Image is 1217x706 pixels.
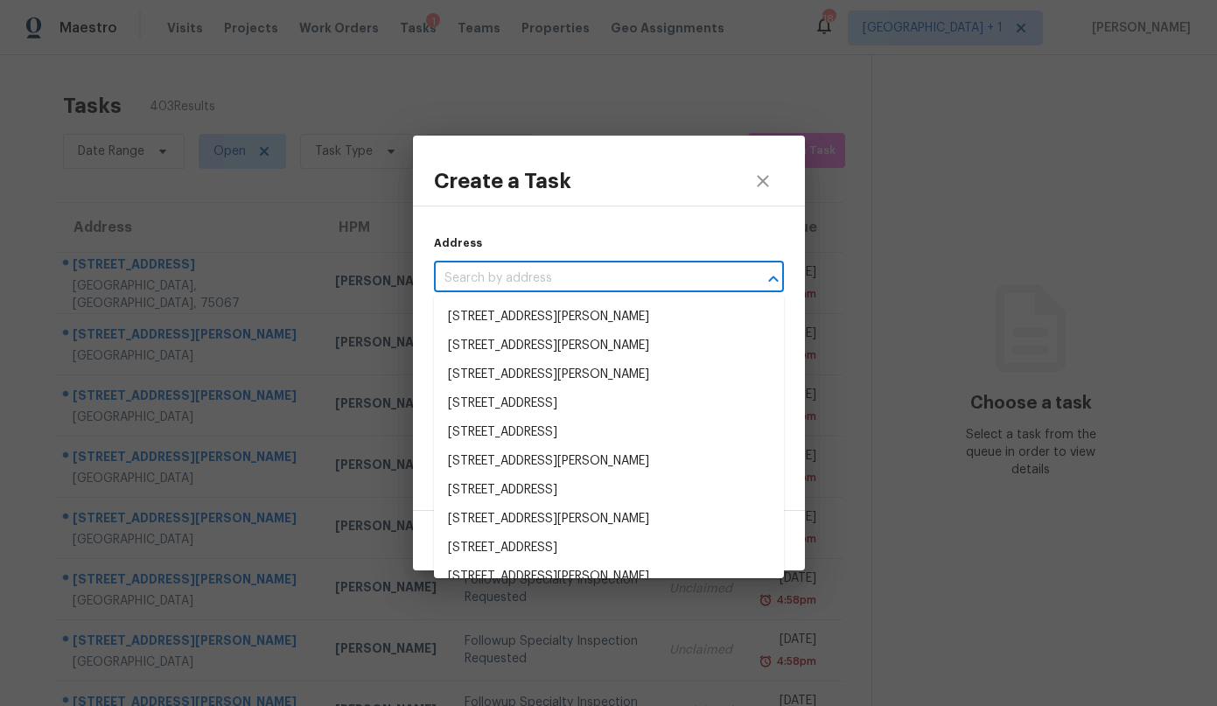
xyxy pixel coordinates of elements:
li: [STREET_ADDRESS] [434,418,784,447]
li: [STREET_ADDRESS][PERSON_NAME] [434,505,784,534]
li: [STREET_ADDRESS][PERSON_NAME] [434,303,784,332]
h3: Create a Task [434,169,571,193]
input: Search by address [434,265,735,292]
li: [STREET_ADDRESS] [434,389,784,418]
li: [STREET_ADDRESS] [434,476,784,505]
li: [STREET_ADDRESS][PERSON_NAME] [434,332,784,360]
button: close [742,160,784,202]
li: [STREET_ADDRESS][PERSON_NAME] [434,360,784,389]
button: Close [761,267,786,291]
li: [STREET_ADDRESS] [434,534,784,563]
li: [STREET_ADDRESS][PERSON_NAME] [434,563,784,591]
li: [STREET_ADDRESS][PERSON_NAME] [434,447,784,476]
label: Address [434,238,482,248]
